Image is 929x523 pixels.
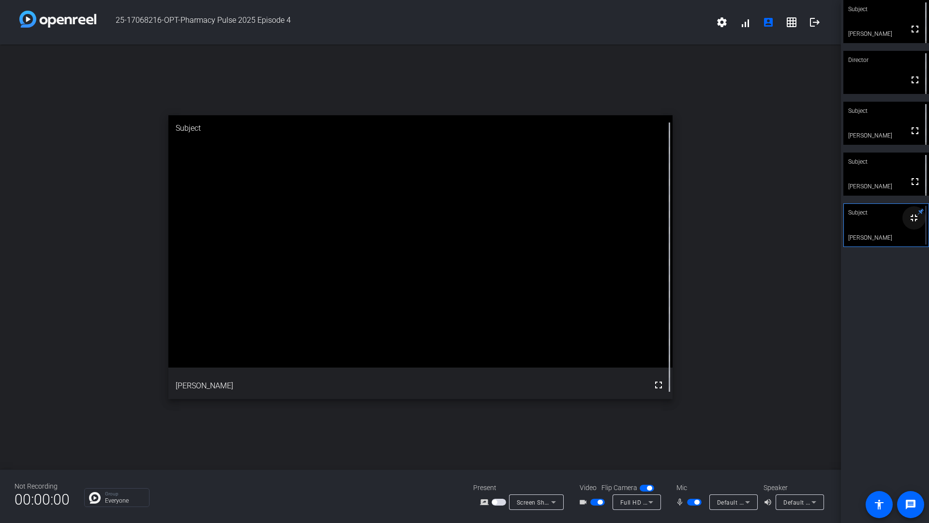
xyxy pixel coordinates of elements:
[105,498,144,504] p: Everyone
[15,481,70,492] div: Not Recording
[675,496,687,508] mat-icon: mic_none
[96,11,710,34] span: 25-17068216-OPT-Pharmacy Pulse 2025 Episode 4
[786,16,797,28] mat-icon: grid_on
[580,483,597,493] span: Video
[843,102,929,120] div: Subject
[783,498,888,506] span: Default - Speakers (Realtek(R) Audio)
[764,483,822,493] div: Speaker
[667,483,764,493] div: Mic
[473,483,570,493] div: Present
[620,498,702,506] span: Full HD webcam (1bcf:2284)
[717,498,866,506] span: Default - Microphone (JOUNIVO JV601) (5679:1002)
[653,379,664,391] mat-icon: fullscreen
[905,499,916,510] mat-icon: message
[909,23,921,35] mat-icon: fullscreen
[168,115,673,141] div: Subject
[908,212,920,224] mat-icon: fullscreen_exit
[764,496,775,508] mat-icon: volume_up
[480,496,492,508] mat-icon: screen_share_outline
[517,498,559,506] span: Screen Sharing
[601,483,637,493] span: Flip Camera
[843,51,929,69] div: Director
[19,11,96,28] img: white-gradient.svg
[843,153,929,171] div: Subject
[15,488,70,511] span: 00:00:00
[734,11,757,34] button: signal_cellular_alt
[579,496,590,508] mat-icon: videocam_outline
[843,203,929,222] div: Subject
[873,499,885,510] mat-icon: accessibility
[909,176,921,187] mat-icon: fullscreen
[909,74,921,86] mat-icon: fullscreen
[105,492,144,496] p: Group
[909,125,921,137] mat-icon: fullscreen
[716,16,728,28] mat-icon: settings
[809,16,821,28] mat-icon: logout
[763,16,774,28] mat-icon: account_box
[89,492,101,504] img: Chat Icon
